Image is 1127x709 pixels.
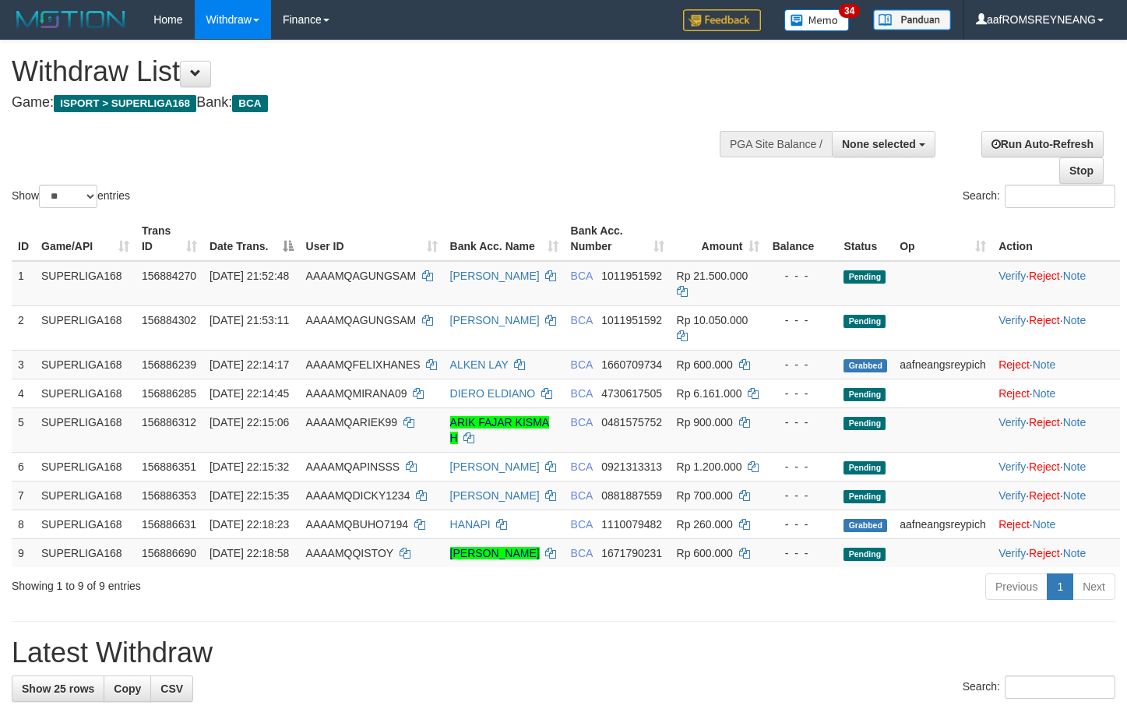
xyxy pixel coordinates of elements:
span: BCA [571,387,593,400]
span: Pending [843,490,886,503]
span: None selected [842,138,916,150]
a: [PERSON_NAME] [450,489,540,502]
span: 156886239 [142,358,196,371]
span: Pending [843,417,886,430]
a: Next [1072,573,1115,600]
a: ARIK FAJAR KISMA H [450,416,550,444]
span: Rp 600.000 [677,358,733,371]
a: Show 25 rows [12,675,104,702]
a: HANAPI [450,518,491,531]
span: AAAAMQAGUNGSAM [306,314,417,326]
a: CSV [150,675,193,702]
span: BCA [571,416,593,429]
td: 6 [12,452,35,481]
h1: Latest Withdraw [12,637,1115,668]
span: BCA [571,460,593,473]
span: Copy 0921313313 to clipboard [601,460,662,473]
a: Note [1033,518,1056,531]
span: [DATE] 22:14:17 [210,358,289,371]
button: None selected [832,131,935,157]
td: aafneangsreypich [893,350,992,379]
th: Bank Acc. Name: activate to sort column ascending [444,217,565,261]
th: ID [12,217,35,261]
span: AAAAMQMIRANA09 [306,387,407,400]
img: MOTION_logo.png [12,8,130,31]
td: · · [992,407,1120,452]
td: · [992,379,1120,407]
td: 1 [12,261,35,306]
td: · · [992,481,1120,510]
div: - - - [772,357,831,372]
a: Verify [998,547,1026,559]
div: - - - [772,488,831,503]
span: Rp 600.000 [677,547,733,559]
td: 8 [12,510,35,538]
span: AAAAMQAPINSSS [306,460,400,473]
span: Copy [114,683,141,695]
td: 4 [12,379,35,407]
span: BCA [571,314,593,326]
td: SUPERLIGA168 [35,350,136,379]
td: SUPERLIGA168 [35,481,136,510]
th: Bank Acc. Number: activate to sort column ascending [565,217,671,261]
span: [DATE] 22:15:06 [210,416,289,429]
a: ALKEN LAY [450,358,509,371]
span: [DATE] 22:15:32 [210,460,289,473]
a: Verify [998,460,1026,473]
span: BCA [571,489,593,502]
a: Verify [998,270,1026,282]
div: - - - [772,386,831,401]
span: Pending [843,270,886,284]
span: 156886351 [142,460,196,473]
a: Note [1063,460,1086,473]
td: SUPERLIGA168 [35,510,136,538]
span: 156886285 [142,387,196,400]
a: Note [1063,547,1086,559]
span: Rp 260.000 [677,518,733,531]
a: Reject [998,387,1030,400]
span: 34 [839,4,860,18]
span: Pending [843,388,886,401]
div: - - - [772,517,831,532]
td: · · [992,305,1120,350]
span: Copy 1011951592 to clipboard [601,314,662,326]
span: Rp 6.161.000 [677,387,742,400]
div: - - - [772,414,831,430]
a: Note [1063,314,1086,326]
th: Trans ID: activate to sort column ascending [136,217,203,261]
img: Button%20Memo.svg [784,9,850,31]
div: PGA Site Balance / [720,131,832,157]
a: Reject [1029,416,1060,429]
span: 156886631 [142,518,196,531]
span: AAAAMQAGUNGSAM [306,270,417,282]
td: · · [992,261,1120,306]
a: Previous [985,573,1048,600]
a: Note [1063,489,1086,502]
td: SUPERLIGA168 [35,407,136,452]
select: Showentries [39,185,97,208]
label: Search: [963,675,1115,699]
td: SUPERLIGA168 [35,305,136,350]
span: Rp 21.500.000 [677,270,748,282]
div: - - - [772,268,831,284]
td: SUPERLIGA168 [35,261,136,306]
span: Grabbed [843,359,887,372]
span: Copy 1660709734 to clipboard [601,358,662,371]
a: Note [1033,358,1056,371]
span: AAAAMQBUHO7194 [306,518,409,531]
label: Show entries [12,185,130,208]
span: Grabbed [843,519,887,532]
span: Copy 1110079482 to clipboard [601,518,662,531]
a: Reject [998,358,1030,371]
span: BCA [571,547,593,559]
span: ISPORT > SUPERLIGA168 [54,95,196,112]
a: Stop [1059,157,1104,184]
a: Reject [998,518,1030,531]
span: [DATE] 22:18:23 [210,518,289,531]
td: SUPERLIGA168 [35,452,136,481]
label: Search: [963,185,1115,208]
span: BCA [571,358,593,371]
span: 156886312 [142,416,196,429]
a: Copy [104,675,151,702]
span: Copy 1671790231 to clipboard [601,547,662,559]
